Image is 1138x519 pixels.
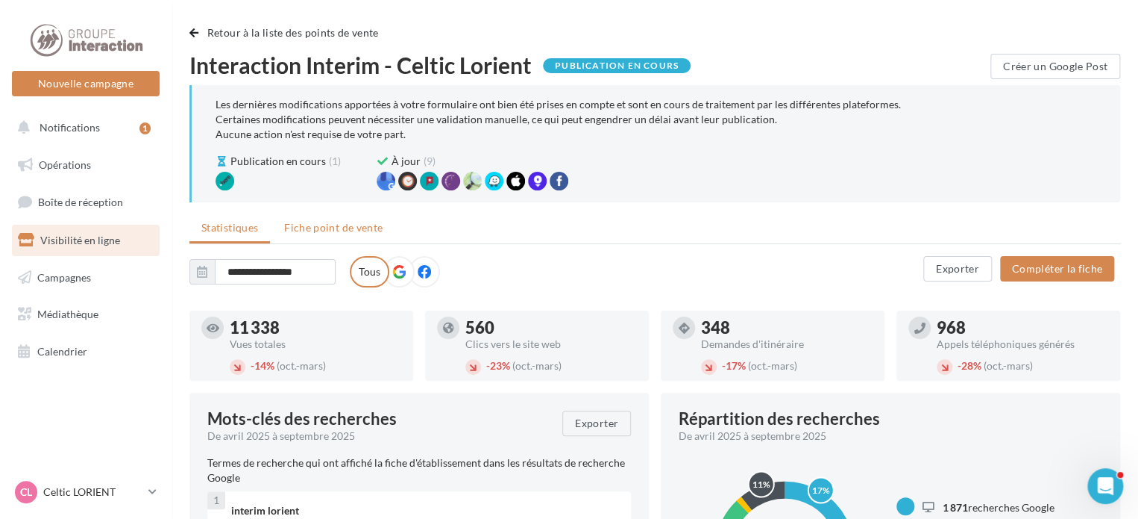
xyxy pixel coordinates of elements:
span: - [722,359,726,372]
span: Campagnes [37,270,91,283]
span: Fiche point de vente [284,221,383,234]
span: 17% [722,359,746,372]
div: Répartition des recherches [679,411,880,427]
span: Calendrier [37,345,87,358]
span: Boîte de réception [38,196,123,208]
p: Termes de recherche qui ont affiché la fiche d'établissement dans les résultats de recherche Google [207,456,631,485]
div: Clics vers le site web [465,339,637,349]
span: Interaction Interim - Celtic Lorient [189,54,532,76]
button: Exporter [562,411,631,436]
div: 560 [465,320,637,336]
div: 11 338 [230,320,401,336]
span: (oct.-mars) [512,359,562,372]
button: Compléter la fiche [1000,256,1114,282]
div: 1 [207,491,225,509]
div: De avril 2025 à septembre 2025 [207,429,550,444]
iframe: Intercom live chat [1087,468,1123,504]
span: (oct.-mars) [984,359,1033,372]
span: recherches Google [943,500,1054,513]
span: (1) [329,154,341,169]
span: - [958,359,961,372]
span: Retour à la liste des points de vente [207,26,379,39]
span: Visibilité en ligne [40,234,120,246]
span: Publication en cours [230,154,326,169]
a: Opérations [9,149,163,181]
div: Publication en cours [543,58,691,73]
div: Les dernières modifications apportées à votre formulaire ont bien été prises en compte et sont en... [216,97,1096,142]
span: - [251,359,254,372]
span: Médiathèque [37,308,98,320]
span: À jour [392,154,421,169]
span: (9) [424,154,436,169]
span: 14% [251,359,274,372]
button: Notifications 1 [9,112,157,143]
a: Calendrier [9,336,163,367]
div: Demandes d'itinéraire [701,339,873,349]
span: CL [20,485,32,500]
span: Notifications [40,121,100,134]
span: (oct.-mars) [748,359,797,372]
span: Mots-clés des recherches [207,411,397,427]
a: Boîte de réception [9,186,163,218]
div: 348 [701,320,873,336]
button: Retour à la liste des points de vente [189,24,385,42]
div: De avril 2025 à septembre 2025 [679,429,1090,444]
button: Exporter [923,256,992,282]
a: Médiathèque [9,299,163,330]
a: Campagnes [9,262,163,293]
span: 1 871 [943,500,968,513]
button: Nouvelle campagne [12,71,160,96]
a: Compléter la fiche [994,261,1120,274]
div: 968 [937,320,1108,336]
div: Vues totales [230,339,401,349]
span: (oct.-mars) [277,359,326,372]
span: Opérations [39,158,91,171]
button: Créer un Google Post [990,54,1120,79]
label: Tous [350,256,389,288]
a: CL Celtic LORIENT [12,478,160,506]
div: 1 [139,122,151,134]
a: Visibilité en ligne [9,225,163,256]
span: 23% [486,359,510,372]
div: interim lorient [231,503,619,518]
span: 28% [958,359,981,372]
p: Celtic LORIENT [43,485,142,500]
span: - [486,359,490,372]
div: Appels téléphoniques générés [937,339,1108,349]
